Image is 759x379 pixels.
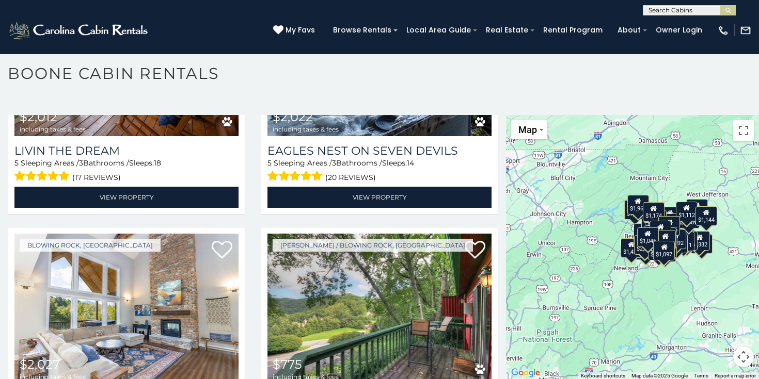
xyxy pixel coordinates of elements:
div: $1,174 [643,202,665,221]
a: Real Estate [481,22,533,38]
div: $1,433 [634,223,655,243]
a: Terms [694,373,708,378]
div: $2,027 [648,240,670,260]
span: 3 [332,158,336,168]
a: Eagles Nest on Seven Devils [267,144,492,158]
a: Rental Program [538,22,608,38]
div: Sleeping Areas / Bathrooms / Sleeps: [14,158,239,184]
div: $1,144 [695,206,717,225]
div: $1,045 [654,229,676,249]
span: (20 reviews) [325,171,376,184]
div: $1,332 [688,230,710,250]
div: $1,311 [659,206,681,226]
span: 18 [154,158,161,168]
a: [PERSON_NAME] / Blowing Rock, [GEOGRAPHIC_DATA] [273,239,473,252]
span: Map data ©2025 Google [631,373,688,378]
div: $1,704 [654,242,676,262]
div: $1,574 [657,213,679,233]
span: $2,027 [20,357,60,372]
div: $1,046 [637,227,659,247]
span: My Favs [286,25,315,36]
div: $1,967 [627,194,649,214]
a: Livin the Dream [14,144,239,158]
div: $1,112 [676,201,698,221]
a: About [612,22,646,38]
div: $2,231 [691,234,713,254]
img: mail-regular-white.png [740,25,751,36]
span: 14 [407,158,414,168]
a: Browse Rentals [328,22,397,38]
div: $1,203 [635,240,657,259]
a: Owner Login [651,22,707,38]
a: Local Area Guide [401,22,476,38]
span: $2,012 [20,109,57,124]
div: $1,174 [624,200,646,220]
a: My Favs [273,25,318,36]
img: phone-regular-white.png [718,25,729,36]
img: White-1-2.png [8,20,151,41]
div: $2,022 [634,235,656,254]
a: Report a map error [715,373,756,378]
a: View Property [267,187,492,208]
span: $2,022 [273,109,313,124]
span: (17 reviews) [72,171,121,184]
a: Blowing Rock, [GEOGRAPHIC_DATA] [20,239,161,252]
span: $775 [273,357,302,372]
span: 3 [79,158,83,168]
span: 5 [267,158,272,168]
a: Add to favorites [465,240,485,261]
div: $1,486 [686,199,708,219]
span: including taxes & fees [273,126,339,133]
div: $2,296 [658,216,680,236]
div: $2,012 [650,221,671,240]
span: including taxes & fees [20,126,86,133]
button: Map camera controls [733,347,754,367]
div: $1,307 [678,208,700,228]
button: Change map style [511,120,547,139]
span: Map [518,124,537,135]
button: Toggle fullscreen view [733,120,754,141]
div: $1,423 [621,238,642,257]
span: 5 [14,158,19,168]
div: $1,097 [653,241,675,260]
a: View Property [14,187,239,208]
div: Sleeping Areas / Bathrooms / Sleeps: [267,158,492,184]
